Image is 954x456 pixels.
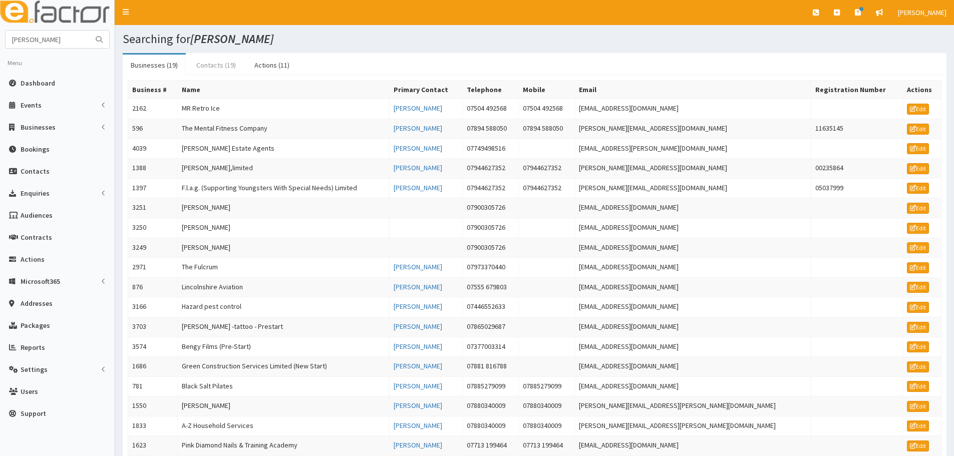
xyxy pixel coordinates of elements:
[462,238,518,258] td: 07900305726
[462,297,518,317] td: 07446552633
[574,416,811,436] td: [PERSON_NAME][EMAIL_ADDRESS][PERSON_NAME][DOMAIN_NAME]
[574,376,811,396] td: [EMAIL_ADDRESS][DOMAIN_NAME]
[462,436,518,456] td: 07713 199464
[178,238,390,258] td: [PERSON_NAME]
[574,198,811,218] td: [EMAIL_ADDRESS][DOMAIN_NAME]
[128,178,178,198] td: 1397
[128,159,178,179] td: 1388
[898,8,946,17] span: [PERSON_NAME]
[518,396,574,416] td: 07880340009
[907,262,929,273] a: Edit
[574,396,811,416] td: [PERSON_NAME][EMAIL_ADDRESS][PERSON_NAME][DOMAIN_NAME]
[21,167,50,176] span: Contacts
[394,440,442,449] a: [PERSON_NAME]
[128,198,178,218] td: 3251
[462,159,518,179] td: 07944627352
[128,357,178,377] td: 1686
[907,124,929,135] a: Edit
[178,178,390,198] td: F.l.a.g. (Supporting Youngsters With Special Needs) Limited
[907,401,929,412] a: Edit
[462,139,518,159] td: 07749498516
[394,262,442,271] a: [PERSON_NAME]
[518,178,574,198] td: 07944627352
[462,396,518,416] td: 07880340009
[394,322,442,331] a: [PERSON_NAME]
[811,159,902,179] td: 00235864
[178,376,390,396] td: Black Salt Pilates
[518,159,574,179] td: 07944627352
[178,396,390,416] td: [PERSON_NAME]
[574,119,811,139] td: [PERSON_NAME][EMAIL_ADDRESS][DOMAIN_NAME]
[394,144,442,153] a: [PERSON_NAME]
[123,55,186,76] a: Businesses (19)
[178,357,390,377] td: Green Construction Services Limited (New Start)
[574,337,811,357] td: [EMAIL_ADDRESS][DOMAIN_NAME]
[21,321,50,330] span: Packages
[178,436,390,456] td: Pink Diamond Nails & Training Academy
[390,81,462,99] th: Primary Contact
[811,81,902,99] th: Registration Number
[128,416,178,436] td: 1833
[574,238,811,258] td: [EMAIL_ADDRESS][DOMAIN_NAME]
[178,317,390,337] td: [PERSON_NAME] -tattoo - Prestart
[907,143,929,154] a: Edit
[178,198,390,218] td: [PERSON_NAME]
[21,101,42,110] span: Events
[574,159,811,179] td: [PERSON_NAME][EMAIL_ADDRESS][DOMAIN_NAME]
[128,436,178,456] td: 1623
[21,387,38,396] span: Users
[462,317,518,337] td: 07865029687
[128,99,178,119] td: 2162
[907,341,929,352] a: Edit
[21,79,55,88] span: Dashboard
[178,159,390,179] td: [PERSON_NAME],limited
[128,218,178,238] td: 3250
[811,119,902,139] td: 11635145
[394,104,442,113] a: [PERSON_NAME]
[518,376,574,396] td: 07885279099
[907,381,929,392] a: Edit
[907,242,929,253] a: Edit
[907,203,929,214] a: Edit
[462,337,518,357] td: 07377003314
[518,416,574,436] td: 07880340009
[574,218,811,238] td: [EMAIL_ADDRESS][DOMAIN_NAME]
[394,401,442,410] a: [PERSON_NAME]
[128,376,178,396] td: 781
[811,178,902,198] td: 05037999
[518,99,574,119] td: 07504 492568
[178,337,390,357] td: Bengy Films (Pre-Start)
[21,409,46,418] span: Support
[394,381,442,390] a: [PERSON_NAME]
[907,322,929,333] a: Edit
[462,357,518,377] td: 07881 816788
[394,361,442,370] a: [PERSON_NAME]
[178,277,390,297] td: Lincolnshire Aviation
[907,282,929,293] a: Edit
[462,178,518,198] td: 07944627352
[907,440,929,451] a: Edit
[574,436,811,456] td: [EMAIL_ADDRESS][DOMAIN_NAME]
[246,55,297,76] a: Actions (11)
[128,396,178,416] td: 1550
[907,420,929,431] a: Edit
[462,218,518,238] td: 07900305726
[21,123,56,132] span: Businesses
[574,139,811,159] td: [EMAIL_ADDRESS][PERSON_NAME][DOMAIN_NAME]
[128,297,178,317] td: 3166
[907,163,929,174] a: Edit
[902,81,941,99] th: Actions
[907,223,929,234] a: Edit
[462,376,518,396] td: 07885279099
[128,119,178,139] td: 596
[574,297,811,317] td: [EMAIL_ADDRESS][DOMAIN_NAME]
[462,277,518,297] td: 07555 679803
[394,342,442,351] a: [PERSON_NAME]
[128,258,178,278] td: 2971
[394,163,442,172] a: [PERSON_NAME]
[178,218,390,238] td: [PERSON_NAME]
[518,81,574,99] th: Mobile
[178,99,390,119] td: MR Retro Ice
[128,139,178,159] td: 4039
[21,277,60,286] span: Microsoft365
